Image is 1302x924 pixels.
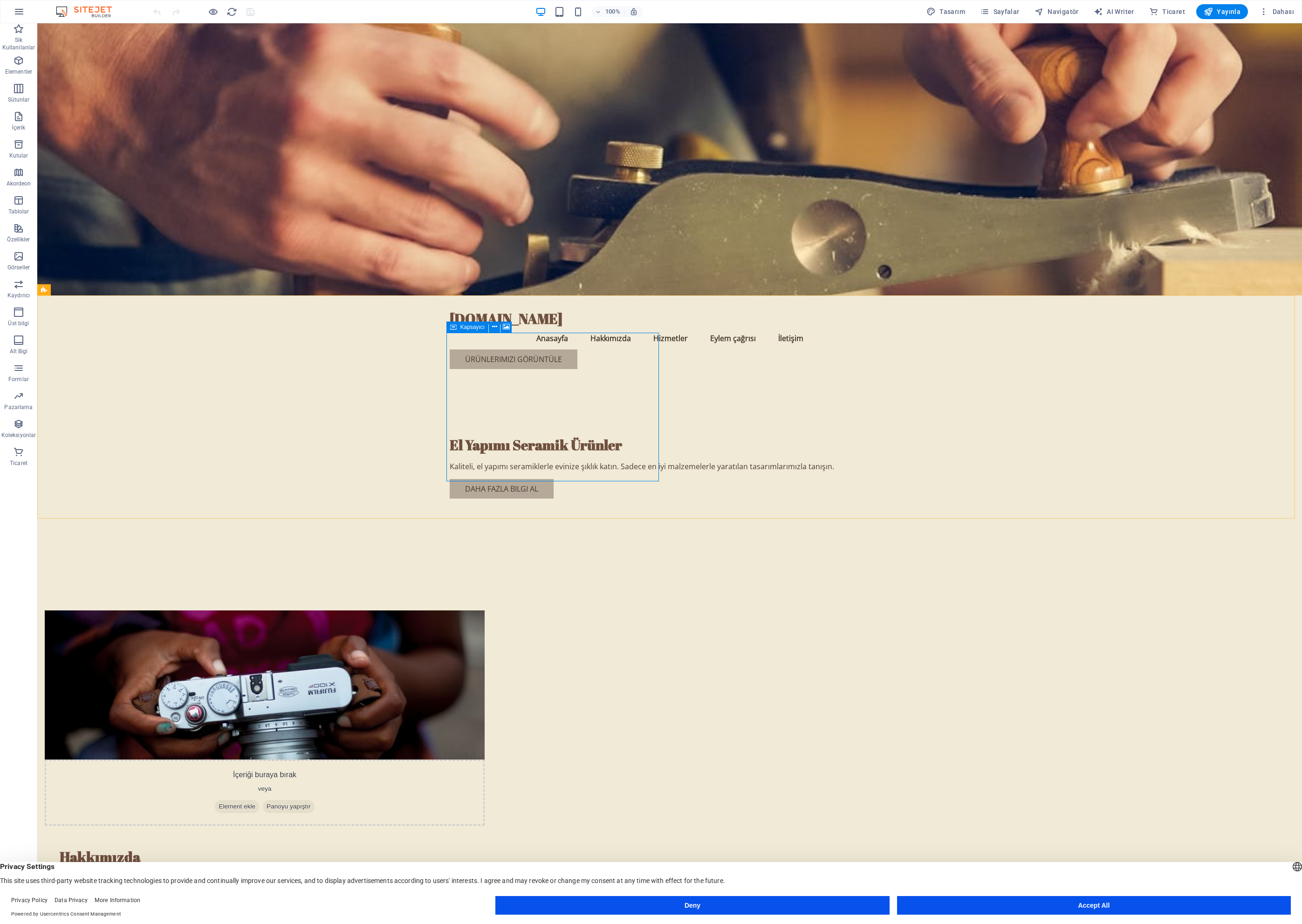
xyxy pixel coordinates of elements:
p: Alt Bigi [10,348,28,355]
button: Yayınla [1196,4,1248,19]
button: Tasarım [923,4,969,19]
span: Dahası [1259,7,1294,16]
div: Tasarım (Ctrl+Alt+Y) [923,4,969,19]
p: Kutular [9,152,28,159]
span: Panoyu yapıştır [226,777,277,790]
h6: 100% [605,6,620,17]
p: Sütunlar [8,96,30,103]
i: Sayfayı yeniden yükleyin [226,7,237,17]
i: Yeniden boyutlandırmada yakınlaştırma düzeyini seçilen cihaza uyacak şekilde otomatik olarak ayarla. [630,7,638,16]
p: Görseller [7,264,30,271]
button: Dahası [1255,4,1298,19]
span: Kapsayıcı [460,324,485,330]
span: Sayfalar [980,7,1020,16]
button: 100% [591,6,624,17]
p: Üst bilgi [8,320,29,327]
button: Ön izleme modundan çıkıp düzenlemeye devam etmek için buraya tıklayın [207,6,219,17]
span: Tasarım [926,7,965,16]
span: Yayınla [1204,7,1240,16]
p: Özellikler [7,236,30,243]
p: Elementler [5,68,32,75]
button: reload [226,6,237,17]
p: Kaydırıcı [7,292,30,299]
span: Ticaret [1149,7,1185,16]
p: Akordeon [7,180,31,187]
span: Navigatör [1035,7,1079,16]
span: Element ekle [178,777,222,790]
div: İçeriği buraya bırak [7,736,447,802]
span: AI Writer [1094,7,1134,16]
p: Formlar [8,376,29,383]
button: Sayfalar [976,4,1023,19]
p: Tablolar [8,208,29,215]
p: Koleksiyonlar [1,431,36,439]
button: AI Writer [1090,4,1138,19]
button: Ticaret [1145,4,1189,19]
img: Editor Logo [54,6,123,17]
p: Pazarlama [4,404,33,411]
p: İçerik [12,124,25,131]
button: Navigatör [1031,4,1083,19]
p: Ticaret [10,459,27,467]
